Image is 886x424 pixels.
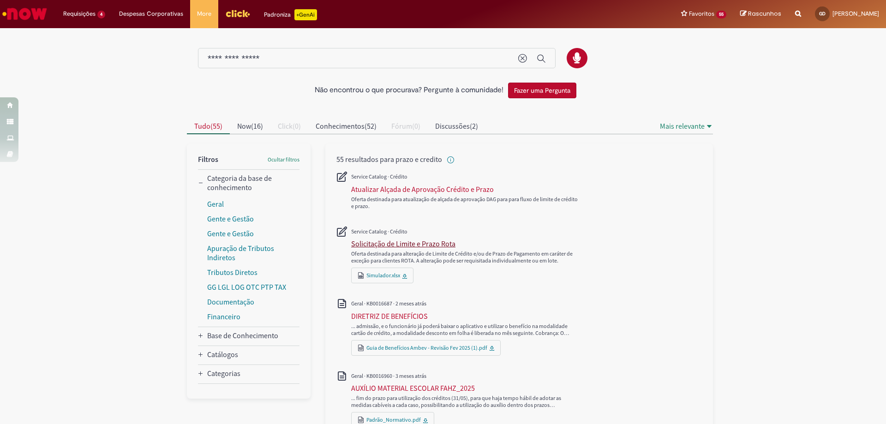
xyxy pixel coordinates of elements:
p: +GenAi [294,9,317,20]
a: Rascunhos [740,10,781,18]
img: click_logo_yellow_360x200.png [225,6,250,20]
span: GD [819,11,826,17]
div: Padroniza [264,9,317,20]
span: More [197,9,211,18]
h2: Não encontrou o que procurava? Pergunte à comunidade! [315,86,503,95]
button: Fazer uma Pergunta [508,83,576,98]
span: Favoritos [689,9,714,18]
img: ServiceNow [1,5,48,23]
span: Rascunhos [748,9,781,18]
span: 55 [716,11,726,18]
span: 4 [97,11,105,18]
span: Requisições [63,9,96,18]
span: Despesas Corporativas [119,9,183,18]
span: [PERSON_NAME] [832,10,879,18]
